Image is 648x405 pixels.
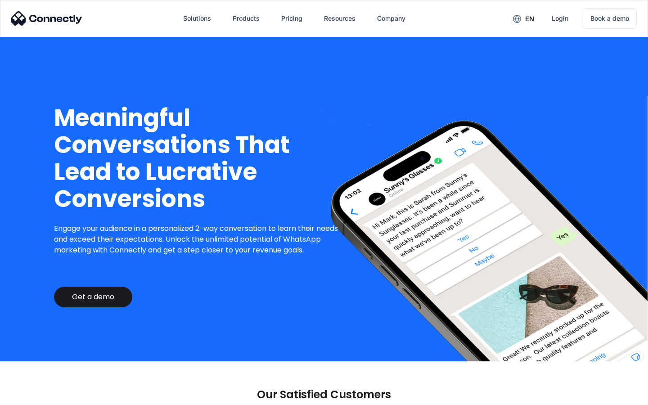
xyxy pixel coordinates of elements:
div: Products [233,12,260,25]
p: Our Satisfied Customers [257,388,391,401]
div: Company [377,12,405,25]
div: Get a demo [72,292,114,301]
a: Book a demo [583,8,637,29]
a: Get a demo [54,287,132,307]
a: Login [544,8,576,29]
img: Connectly Logo [11,11,82,26]
div: Login [552,12,568,25]
div: en [525,13,534,25]
a: Pricing [274,8,310,29]
ul: Language list [18,389,54,402]
p: Engage your audience in a personalized 2-way conversation to learn their needs and exceed their e... [54,223,345,256]
h1: Meaningful Conversations That Lead to Lucrative Conversions [54,104,345,212]
div: Solutions [183,12,211,25]
div: Resources [324,12,355,25]
aside: Language selected: English [9,389,54,402]
div: Pricing [281,12,302,25]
